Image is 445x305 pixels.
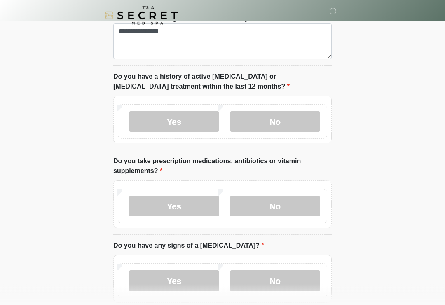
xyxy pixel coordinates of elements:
[230,112,320,132] label: No
[230,271,320,291] label: No
[129,112,219,132] label: Yes
[129,271,219,291] label: Yes
[113,72,332,92] label: Do you have a history of active [MEDICAL_DATA] or [MEDICAL_DATA] treatment within the last 12 mon...
[113,157,332,176] label: Do you take prescription medications, antibiotics or vitamin supplements?
[129,196,219,217] label: Yes
[230,196,320,217] label: No
[113,241,264,251] label: Do you have any signs of a [MEDICAL_DATA]?
[105,6,178,25] img: It's A Secret Med Spa Logo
